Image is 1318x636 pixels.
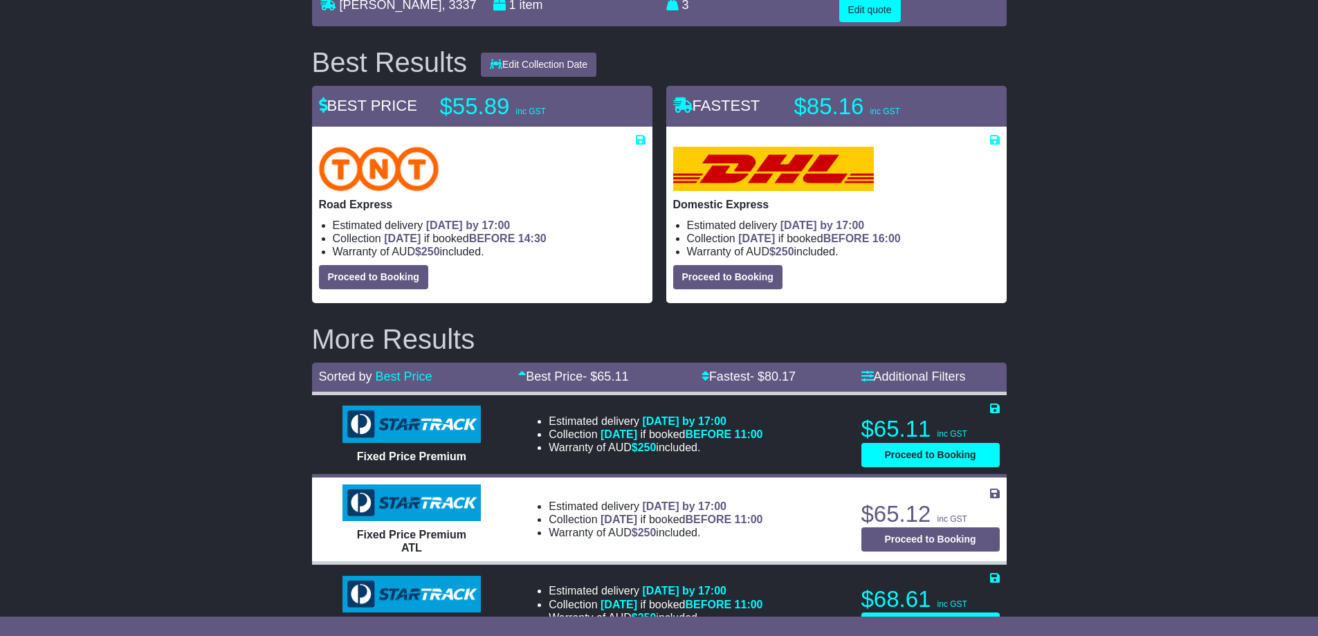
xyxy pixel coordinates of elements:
[632,442,657,453] span: $
[861,527,1000,552] button: Proceed to Booking
[673,97,760,114] span: FASTEST
[518,233,547,244] span: 14:30
[440,93,613,120] p: $55.89
[481,53,596,77] button: Edit Collection Date
[702,370,796,383] a: Fastest- $80.17
[421,246,440,257] span: 250
[601,428,637,440] span: [DATE]
[638,612,657,624] span: 250
[765,370,796,383] span: 80.17
[415,246,440,257] span: $
[319,97,417,114] span: BEST PRICE
[673,147,874,191] img: DHL: Domestic Express
[357,529,466,554] span: Fixed Price Premium ATL
[312,324,1007,354] h2: More Results
[685,514,731,525] span: BEFORE
[780,219,865,231] span: [DATE] by 17:00
[937,429,967,439] span: inc GST
[384,233,546,244] span: if booked
[823,233,870,244] span: BEFORE
[601,428,762,440] span: if booked
[776,246,794,257] span: 250
[861,443,1000,467] button: Proceed to Booking
[469,233,515,244] span: BEFORE
[376,370,432,383] a: Best Price
[735,514,763,525] span: 11:00
[384,233,421,244] span: [DATE]
[549,598,762,611] li: Collection
[333,219,646,232] li: Estimated delivery
[861,370,966,383] a: Additional Filters
[319,147,439,191] img: TNT Domestic: Road Express
[632,527,657,538] span: $
[750,370,796,383] span: - $
[597,370,628,383] span: 65.11
[305,47,475,78] div: Best Results
[342,576,481,613] img: StarTrack: Express ATL
[687,245,1000,258] li: Warranty of AUD included.
[937,599,967,609] span: inc GST
[549,526,762,539] li: Warranty of AUD included.
[549,513,762,526] li: Collection
[687,219,1000,232] li: Estimated delivery
[549,415,762,428] li: Estimated delivery
[549,611,762,624] li: Warranty of AUD included.
[861,500,1000,528] p: $65.12
[549,500,762,513] li: Estimated delivery
[642,585,726,597] span: [DATE] by 17:00
[735,428,763,440] span: 11:00
[937,514,967,524] span: inc GST
[319,265,428,289] button: Proceed to Booking
[638,527,657,538] span: 250
[342,406,481,443] img: StarTrack: Fixed Price Premium
[342,484,481,522] img: StarTrack: Fixed Price Premium ATL
[735,599,763,610] span: 11:00
[516,107,546,116] span: inc GST
[638,442,657,453] span: 250
[583,370,628,383] span: - $
[549,441,762,454] li: Warranty of AUD included.
[872,233,901,244] span: 16:00
[319,370,372,383] span: Sorted by
[738,233,775,244] span: [DATE]
[794,93,967,120] p: $85.16
[769,246,794,257] span: $
[861,585,1000,613] p: $68.61
[687,232,1000,245] li: Collection
[673,198,1000,211] p: Domestic Express
[518,370,628,383] a: Best Price- $65.11
[601,514,637,525] span: [DATE]
[333,232,646,245] li: Collection
[673,265,782,289] button: Proceed to Booking
[642,415,726,427] span: [DATE] by 17:00
[601,514,762,525] span: if booked
[632,612,657,624] span: $
[319,198,646,211] p: Road Express
[738,233,900,244] span: if booked
[549,584,762,597] li: Estimated delivery
[642,500,726,512] span: [DATE] by 17:00
[357,451,466,462] span: Fixed Price Premium
[426,219,511,231] span: [DATE] by 17:00
[601,599,762,610] span: if booked
[870,107,900,116] span: inc GST
[685,428,731,440] span: BEFORE
[601,599,637,610] span: [DATE]
[549,428,762,441] li: Collection
[333,245,646,258] li: Warranty of AUD included.
[861,415,1000,443] p: $65.11
[685,599,731,610] span: BEFORE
